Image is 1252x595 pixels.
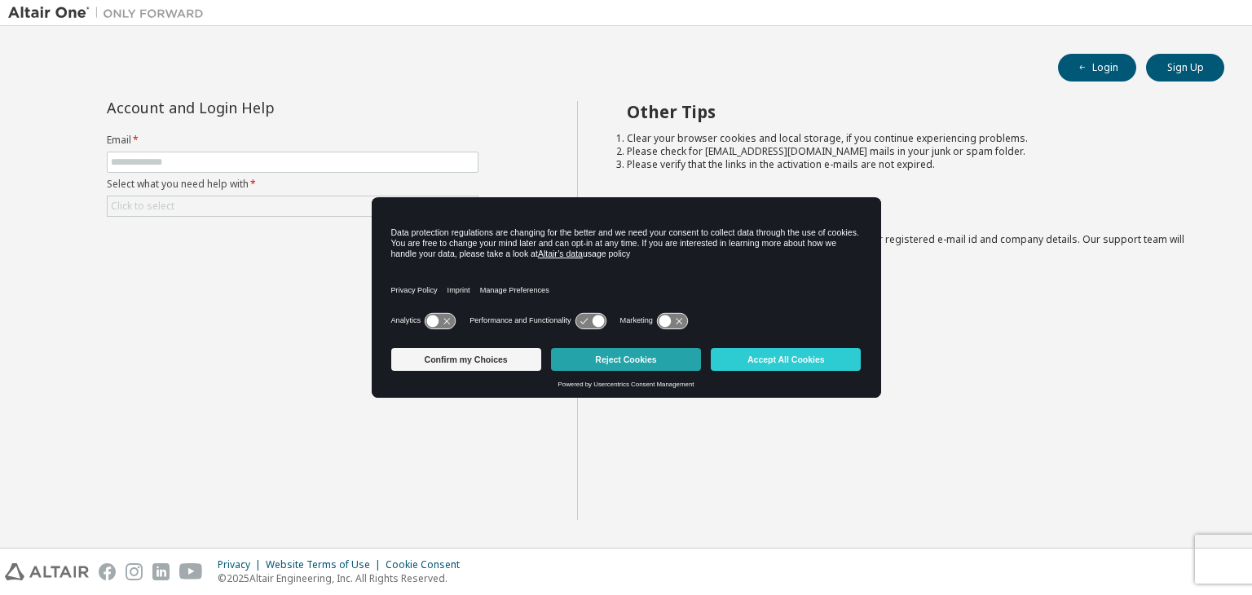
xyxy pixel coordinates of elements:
li: Please check for [EMAIL_ADDRESS][DOMAIN_NAME] mails in your junk or spam folder. [627,145,1196,158]
img: altair_logo.svg [5,563,89,580]
div: Click to select [108,196,478,216]
label: Email [107,134,478,147]
button: Sign Up [1146,54,1224,82]
button: Login [1058,54,1136,82]
li: Please verify that the links in the activation e-mails are not expired. [627,158,1196,171]
div: Click to select [111,200,174,213]
span: with a brief description of the problem, your registered e-mail id and company details. Our suppo... [627,232,1184,259]
img: facebook.svg [99,563,116,580]
img: youtube.svg [179,563,203,580]
h2: Other Tips [627,101,1196,122]
div: Website Terms of Use [266,558,386,571]
div: Cookie Consent [386,558,469,571]
img: Altair One [8,5,212,21]
p: © 2025 Altair Engineering, Inc. All Rights Reserved. [218,571,469,585]
div: Account and Login Help [107,101,404,114]
li: Clear your browser cookies and local storage, if you continue experiencing problems. [627,132,1196,145]
div: Privacy [218,558,266,571]
img: instagram.svg [126,563,143,580]
h2: Not sure how to login? [627,202,1196,223]
label: Select what you need help with [107,178,478,191]
img: linkedin.svg [152,563,170,580]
